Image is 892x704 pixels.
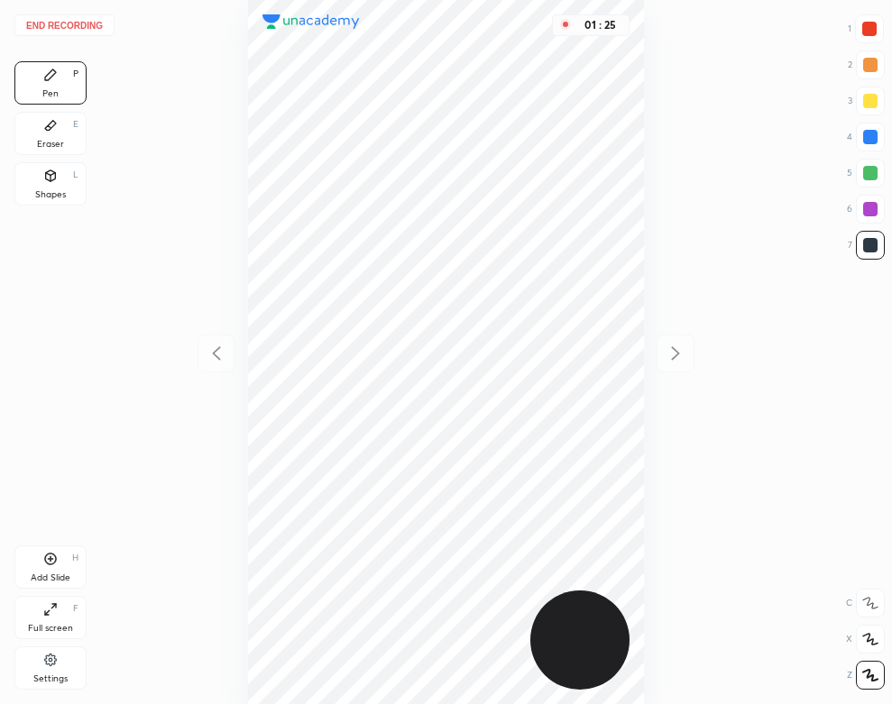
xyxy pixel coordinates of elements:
[72,553,78,562] div: H
[847,123,885,151] div: 4
[847,195,885,224] div: 6
[14,14,115,36] button: End recording
[846,589,885,617] div: C
[846,625,885,654] div: X
[73,604,78,613] div: F
[37,140,64,149] div: Eraser
[578,19,621,32] div: 01 : 25
[73,69,78,78] div: P
[848,87,885,115] div: 3
[73,170,78,179] div: L
[31,573,70,582] div: Add Slide
[847,159,885,187] div: 5
[262,14,360,29] img: logo.38c385cc.svg
[73,120,78,129] div: E
[28,624,73,633] div: Full screen
[848,50,885,79] div: 2
[848,231,885,260] div: 7
[848,14,884,43] div: 1
[42,89,59,98] div: Pen
[847,661,885,690] div: Z
[35,190,66,199] div: Shapes
[33,674,68,683] div: Settings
